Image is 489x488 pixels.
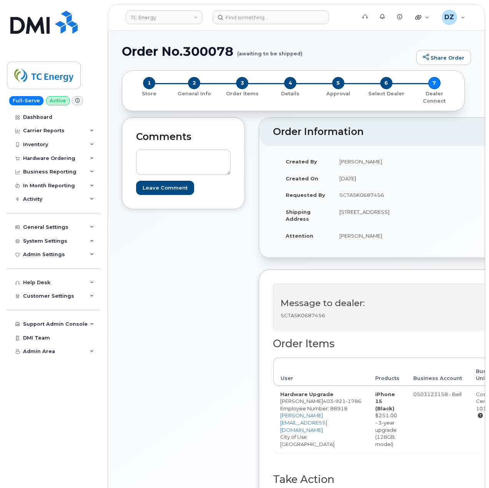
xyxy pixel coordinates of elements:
[333,227,409,244] td: [PERSON_NAME]
[314,89,362,97] a: 5 Approval
[170,89,218,97] a: 2 General Info
[286,175,318,182] strong: Created On
[286,158,317,165] strong: Created By
[365,90,407,97] p: Select Dealer
[136,132,231,142] h2: Comments
[286,209,311,222] strong: Shipping Address
[273,358,368,386] th: User
[416,50,471,65] a: Share Order
[269,90,311,97] p: Details
[273,386,368,453] td: [PERSON_NAME] City of Use: [GEOGRAPHIC_DATA]
[406,386,469,453] td: 0503123158 - Bell
[333,187,409,203] td: SCTASK0687456
[131,90,167,97] p: Store
[317,90,359,97] p: Approval
[406,358,469,386] th: Business Account
[368,386,406,453] td: $251.00 - 3-year upgrade (128GB model)
[286,192,325,198] strong: Requested By
[286,233,313,239] strong: Attention
[266,89,314,97] a: 4 Details
[136,181,194,195] input: Leave Comment
[323,398,361,404] span: 403
[333,153,409,170] td: [PERSON_NAME]
[173,90,215,97] p: General Info
[280,405,348,411] span: Employee Number: 88918
[218,89,266,97] a: 3 Order Items
[375,391,395,411] strong: iPhone 15 (Black)
[380,77,393,89] span: 6
[333,170,409,187] td: [DATE]
[284,77,296,89] span: 4
[333,203,409,227] td: [STREET_ADDRESS]
[346,398,361,404] span: 1786
[237,45,303,57] small: (awaiting to be shipped)
[280,412,327,433] a: [PERSON_NAME][EMAIL_ADDRESS][DOMAIN_NAME]
[188,77,200,89] span: 2
[236,77,248,89] span: 3
[332,77,344,89] span: 5
[122,45,412,58] h1: Order No.300078
[221,90,263,97] p: Order Items
[128,89,170,97] a: 1 Store
[368,358,406,386] th: Products
[280,391,333,397] strong: Hardware Upgrade
[143,77,155,89] span: 1
[333,398,346,404] span: 921
[362,89,410,97] a: 6 Select Dealer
